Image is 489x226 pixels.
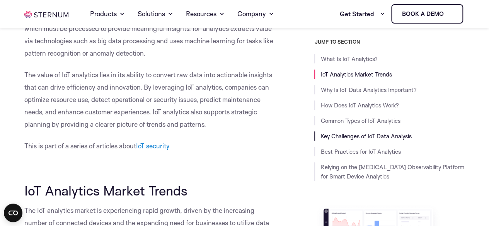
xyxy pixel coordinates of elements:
a: Best Practices for IoT Analytics [320,148,400,155]
a: What Is IoT Analytics? [320,55,377,63]
a: IoT Analytics Market Trends [320,71,392,78]
a: Book a demo [391,4,463,24]
span: The value of IoT analytics lies in its ability to convert raw data into actionable insights that ... [24,71,272,128]
button: Open CMP widget [4,204,22,222]
span: IoT Analytics Market Trends [24,182,187,199]
a: Get Started [339,6,385,22]
img: sternum iot [446,11,453,17]
a: How Does IoT Analytics Work? [320,102,399,109]
img: sternum iot [24,11,68,18]
a: IoT security [136,142,170,150]
h3: JUMP TO SECTION [314,39,464,45]
a: Common Types of IoT Analytics [320,117,400,124]
a: Key Challenges of IoT Data Analysis [320,133,411,140]
a: Why Is IoT Data Analytics Important? [320,86,416,93]
a: Relying on the [MEDICAL_DATA] Observability Platform for Smart Device Analytics [320,163,464,180]
span: This is part of a series of articles about [24,142,136,150]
